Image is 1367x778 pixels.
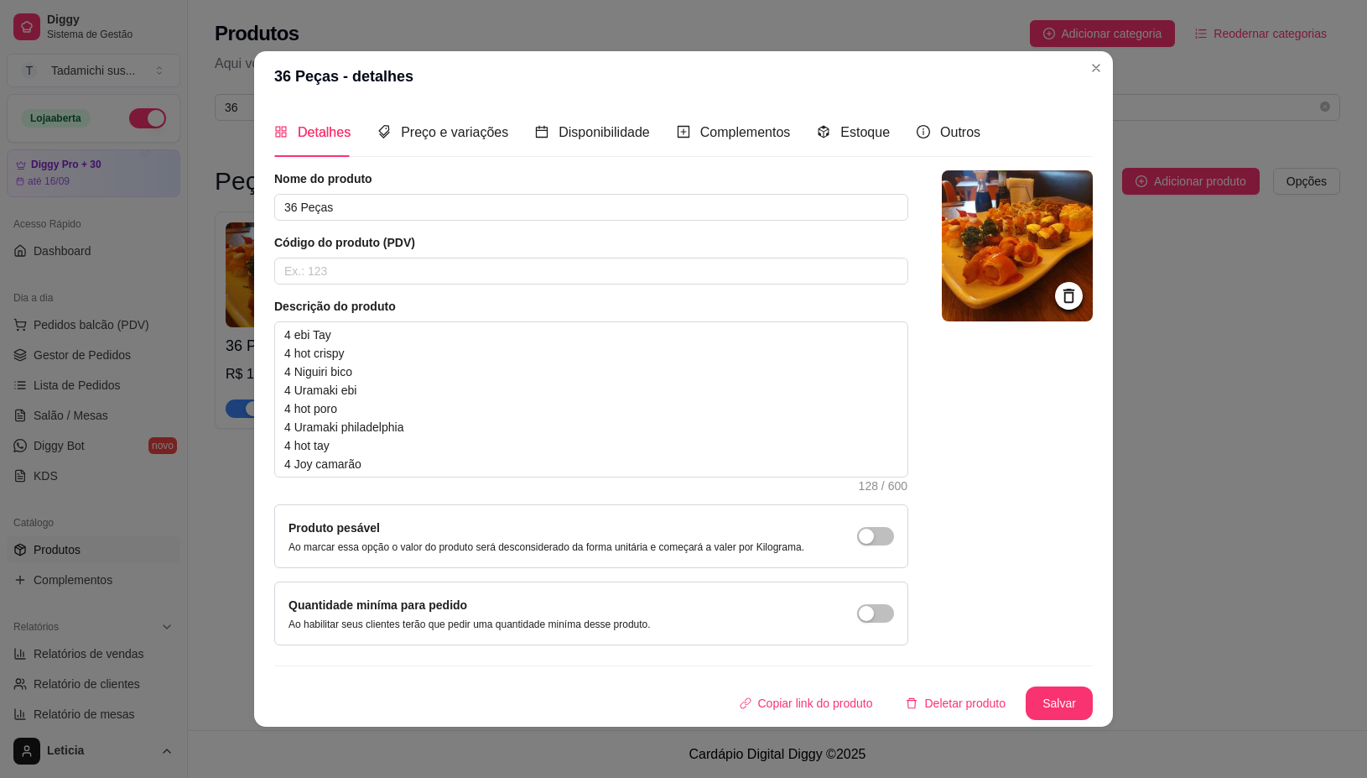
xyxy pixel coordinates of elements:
p: Ao habilitar seus clientes terão que pedir uma quantidade miníma desse produto. [288,618,651,631]
button: Salvar [1026,687,1093,720]
span: code-sandbox [817,125,830,138]
span: calendar [535,125,548,138]
span: appstore [274,125,288,138]
article: Código do produto (PDV) [274,234,908,251]
span: tags [377,125,391,138]
button: Close [1083,55,1110,81]
header: 36 Peças - detalhes [254,51,1113,102]
p: Ao marcar essa opção o valor do produto será desconsiderado da forma unitária e começará a valer ... [288,540,804,554]
img: logo da loja [942,170,1093,321]
span: Estoque [840,125,890,139]
article: Descrição do produto [274,298,908,315]
span: Disponibilidade [559,125,650,139]
input: Ex.: Hamburguer de costela [274,194,908,221]
span: info-circle [917,125,930,138]
span: Preço e variações [401,125,508,139]
span: Complementos [700,125,791,139]
span: plus-square [677,125,690,138]
label: Quantidade miníma para pedido [288,598,467,612]
span: Outros [940,125,980,139]
span: Detalhes [298,125,351,139]
button: Copiar link do produto [726,687,886,720]
span: delete [906,697,917,709]
label: Produto pesável [288,521,380,535]
button: deleteDeletar produto [892,687,1019,720]
article: Nome do produto [274,170,908,187]
textarea: 4 ebi Tay 4 hot crispy 4 Niguiri bico 4 Uramaki ebi 4 hot poro 4 Uramaki philadelphia 4 hot tay 4... [275,322,907,477]
input: Ex.: 123 [274,258,908,285]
